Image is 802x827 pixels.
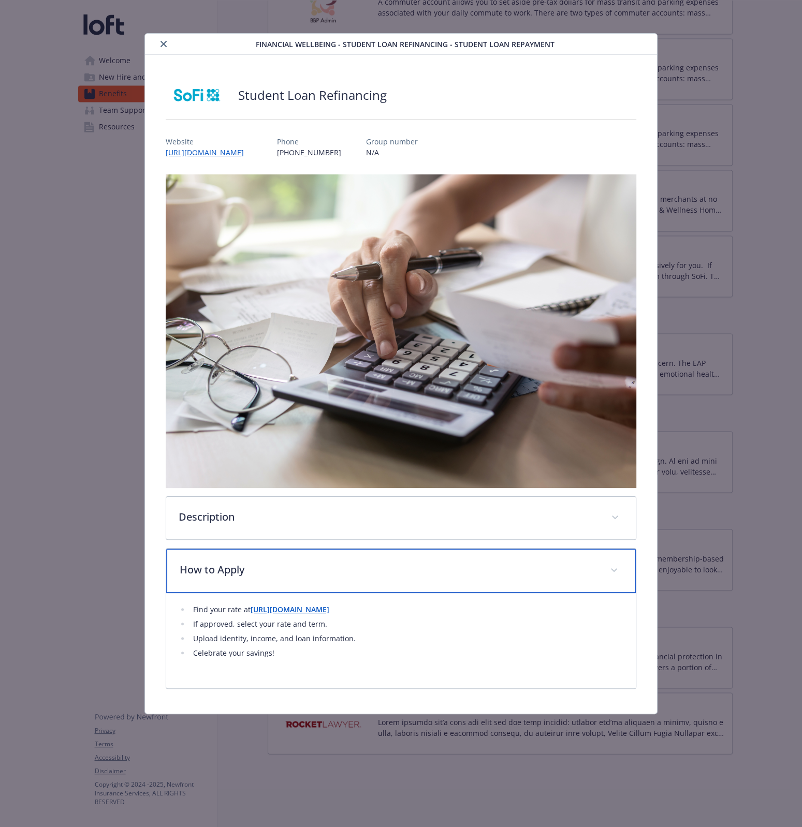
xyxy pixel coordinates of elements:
p: Website [166,136,252,147]
h2: Student Loan Refinancing [238,86,387,104]
li: If approved, select your rate and term. [190,618,623,630]
p: [PHONE_NUMBER] [277,147,341,158]
li: Find your rate at [190,603,623,616]
div: How to Apply [166,549,636,593]
p: How to Apply [180,562,597,578]
a: [URL][DOMAIN_NAME] [166,147,252,157]
p: N/A [366,147,418,158]
p: Group number [366,136,418,147]
button: close [157,38,170,50]
div: Description [166,497,636,539]
li: Upload identity, income, and loan information. [190,632,623,645]
p: Description [179,509,599,525]
img: SoFi [166,80,228,111]
p: Phone [277,136,341,147]
div: How to Apply [166,593,636,688]
li: Celebrate your savings! [190,647,623,659]
span: Financial Wellbeing - Student Loan Refinancing - Student Loan Repayment [256,39,555,50]
a: [URL][DOMAIN_NAME] [251,604,329,614]
div: details for plan Financial Wellbeing - Student Loan Refinancing - Student Loan Repayment [80,33,722,714]
img: banner [166,174,636,488]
